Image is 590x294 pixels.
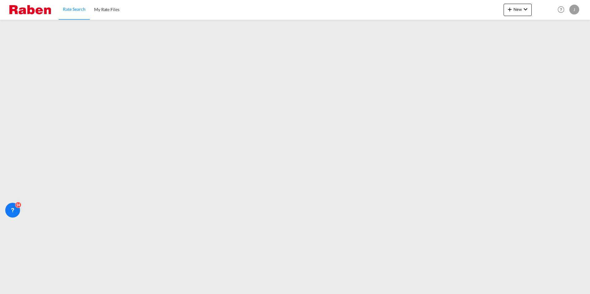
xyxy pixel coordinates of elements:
div: Help [556,4,569,15]
span: New [506,7,529,12]
button: icon-plus 400-fgNewicon-chevron-down [504,4,532,16]
span: Rate Search [63,6,85,12]
span: My Rate Files [94,7,119,12]
img: 56a1822070ee11ef8af4bf29ef0a0da2.png [9,3,51,17]
md-icon: icon-chevron-down [522,6,529,13]
md-icon: icon-plus 400-fg [506,6,513,13]
div: J [569,5,579,14]
span: Help [556,4,566,15]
